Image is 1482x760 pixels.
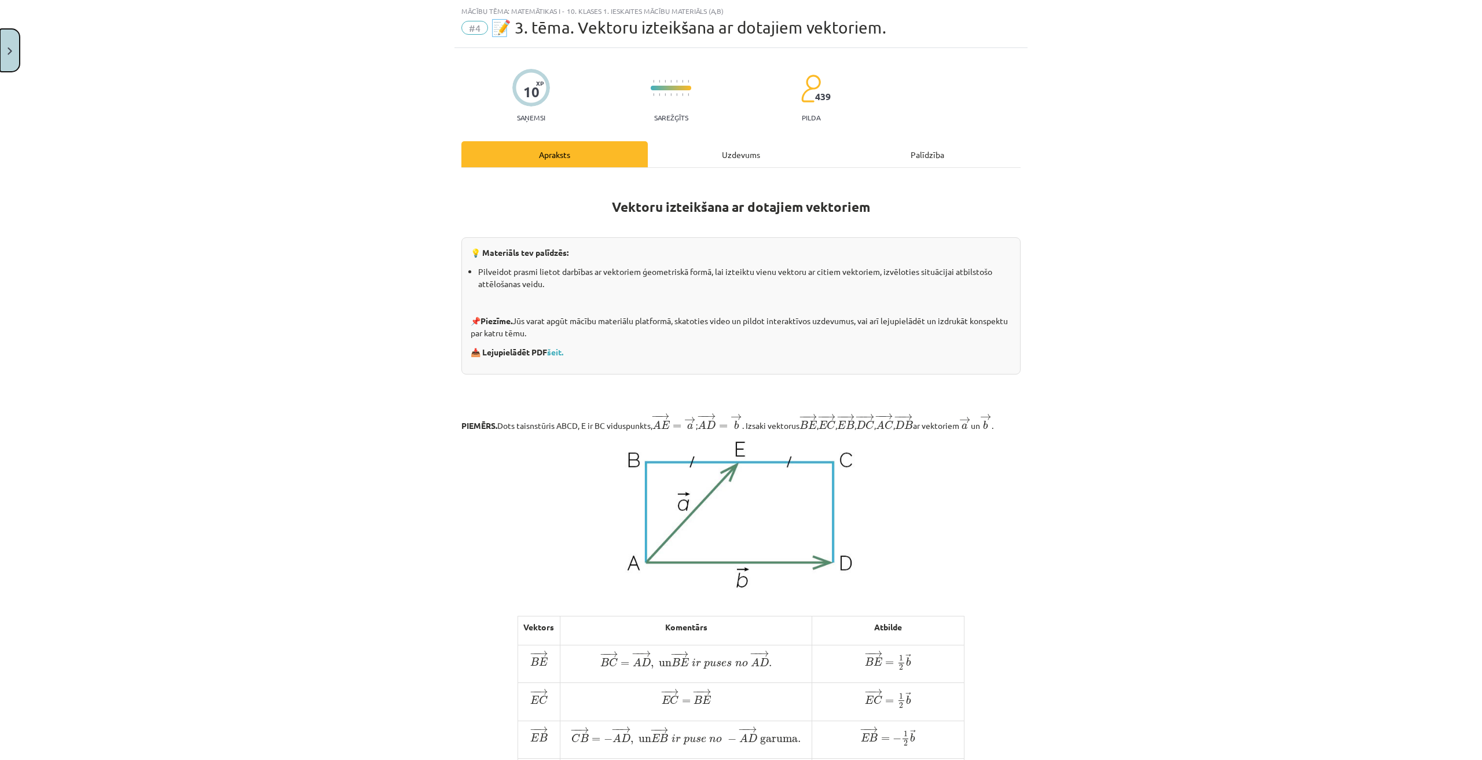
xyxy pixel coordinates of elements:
span: → [882,413,893,420]
span: → [901,414,913,420]
span: B [600,658,609,666]
span: E [874,658,882,666]
span: → [537,726,548,733]
span: E [837,421,846,429]
span: r [696,661,701,667]
p: pilda [802,113,820,122]
span: E [819,421,827,429]
span: − [840,414,841,420]
span: p [704,661,710,669]
span: D [621,734,630,742]
span: 1 [899,693,903,699]
span: un [639,737,651,743]
span: − [894,414,903,420]
span: i [692,658,696,667]
span: #4 [461,21,488,35]
span: A [612,733,621,742]
span: → [607,651,618,658]
span: − [860,726,868,733]
span: E [530,733,539,741]
span: → [824,414,836,420]
span: B [869,733,878,741]
span: E [680,658,689,666]
span: A [751,658,760,666]
span: → [905,692,911,700]
span: − [821,414,822,420]
span: → [863,414,875,420]
span: → [658,413,670,420]
span: − [654,727,655,733]
span: = [682,699,691,704]
span: → [910,730,916,738]
span: B [659,734,668,742]
span: b [910,733,915,742]
span: → [677,651,689,658]
img: icon-short-line-57e1e144782c952c97e751825c79c345078a6d821885a25fce030b3d8c18986b.svg [659,93,660,96]
span: B [865,658,874,666]
span: − [859,414,861,420]
span: − [574,727,575,733]
span: A [652,420,661,429]
span: s [696,737,701,743]
span: − [754,651,755,657]
span: − [530,726,538,733]
span: → [684,417,696,423]
span: E [539,658,548,666]
span: D [856,421,865,429]
span: − [533,688,534,695]
span: r [676,737,681,743]
p: Sarežģīts [654,113,688,122]
span: E [651,734,660,742]
span: D [748,734,757,742]
img: icon-short-line-57e1e144782c952c97e751825c79c345078a6d821885a25fce030b3d8c18986b.svg [659,80,660,83]
strong: Vektoru izteikšana ar dotajiem vektoriem [612,199,870,215]
span: − [650,727,659,733]
span: b [906,658,911,666]
span: 2 [899,703,903,708]
span: − [670,651,679,658]
strong: Piezīme. [480,315,512,326]
span: = [885,699,894,704]
span: XP [536,80,544,86]
img: icon-short-line-57e1e144782c952c97e751825c79c345078a6d821885a25fce030b3d8c18986b.svg [653,80,654,83]
span: p [684,737,689,744]
p: Saņemsi [512,113,550,122]
span: b [734,421,739,429]
span: B [799,421,808,429]
span: . [798,739,801,743]
span: → [867,726,878,733]
span: → [806,414,817,420]
span: − [750,651,758,657]
span: → [871,688,883,695]
img: icon-short-line-57e1e144782c952c97e751825c79c345078a6d821885a25fce030b3d8c18986b.svg [676,93,677,96]
span: o [742,661,748,667]
span: 439 [815,91,831,102]
span: C [571,734,580,743]
span: − [863,726,864,733]
span: B [904,421,913,429]
span: → [843,414,855,420]
span: A [739,733,748,742]
img: icon-short-line-57e1e144782c952c97e751825c79c345078a6d821885a25fce030b3d8c18986b.svg [688,80,689,83]
span: → [537,651,548,657]
span: E [530,696,539,704]
b: Vektors [523,622,554,632]
span: − [600,651,608,658]
span: 2 [904,740,908,746]
span: 1 [904,731,908,737]
span: E [865,696,874,704]
span: − [868,651,869,657]
span: − [615,726,617,733]
span: − [868,688,869,695]
span: − [802,414,804,420]
span: → [619,726,631,733]
span: D [895,421,904,429]
span: − [878,413,879,420]
span: − [533,651,534,657]
span: . [769,663,772,667]
span: − [655,413,656,420]
span: − [611,726,620,733]
span: B [672,658,680,666]
span: b [906,696,911,704]
span: → [578,727,589,733]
